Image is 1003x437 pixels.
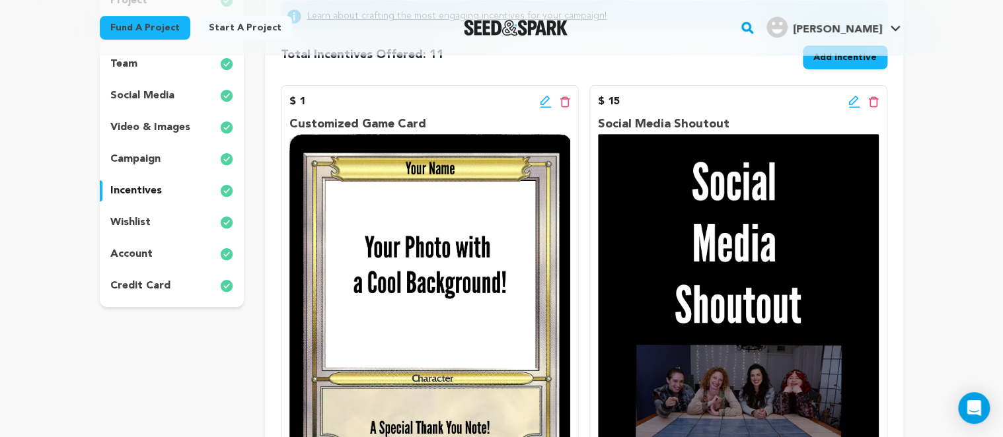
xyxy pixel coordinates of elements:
img: check-circle-full.svg [220,183,233,199]
a: Seed&Spark Homepage [464,20,568,36]
img: check-circle-full.svg [220,119,233,135]
img: user.png [766,17,788,38]
p: account [110,246,153,262]
button: Add Incentive [803,46,887,69]
span: Add Incentive [813,51,877,64]
button: credit card [100,275,244,296]
img: check-circle-full.svg [220,278,233,294]
span: Cassandra M.'s Profile [764,14,903,42]
p: video & images [110,119,190,135]
div: Cassandra M.'s Profile [766,17,882,38]
button: campaign [100,149,244,170]
img: check-circle-full.svg [220,215,233,230]
p: wishlist [110,215,151,230]
a: Start a project [198,16,292,40]
p: social media [110,88,174,104]
img: check-circle-full.svg [220,151,233,167]
button: wishlist [100,212,244,233]
p: team [110,56,137,72]
button: account [100,244,244,265]
img: Seed&Spark Logo Dark Mode [464,20,568,36]
img: check-circle-full.svg [220,88,233,104]
a: Cassandra M.'s Profile [764,14,903,38]
p: $ 1 [289,94,305,110]
p: incentives [110,183,162,199]
img: check-circle-full.svg [220,246,233,262]
img: check-circle-full.svg [220,56,233,72]
button: video & images [100,117,244,138]
p: $ 15 [598,94,620,110]
span: [PERSON_NAME] [793,24,882,35]
button: social media [100,85,244,106]
p: Customized Game Card [289,115,570,134]
div: Open Intercom Messenger [958,392,990,424]
p: Social Media Shoutout [598,115,879,134]
button: incentives [100,180,244,201]
p: credit card [110,278,170,294]
p: campaign [110,151,161,167]
a: Fund a project [100,16,190,40]
button: team [100,53,244,75]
